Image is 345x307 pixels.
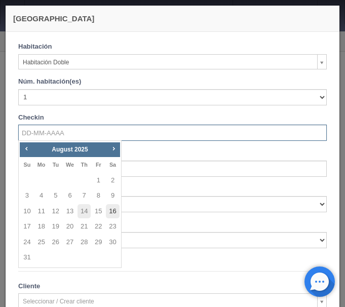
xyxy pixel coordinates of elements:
label: Checkin [18,113,44,123]
a: 17 [20,219,33,234]
a: 23 [106,219,119,234]
span: August [52,146,72,153]
a: 24 [20,235,33,250]
span: Friday [96,162,101,168]
a: 27 [63,235,76,250]
span: Monday [37,162,46,168]
a: 1 [92,173,105,188]
a: 25 [35,235,48,250]
span: Prev [22,144,30,152]
a: 2 [106,173,119,188]
a: 12 [49,204,62,219]
a: Prev [21,143,32,155]
a: 9 [106,188,119,203]
a: 21 [78,219,91,234]
a: 13 [63,204,76,219]
h4: [GEOGRAPHIC_DATA] [13,13,332,24]
label: Núm. habitación(es) [18,77,81,87]
a: 6 [63,188,76,203]
a: 26 [49,235,62,250]
span: Habitación Doble [23,55,313,70]
a: 7 [78,188,91,203]
span: 2025 [74,146,88,153]
input: DD-MM-AAAA [18,125,327,141]
span: Sunday [24,162,31,168]
span: Next [109,144,118,152]
a: 31 [20,250,33,265]
label: Cliente [11,282,48,291]
a: 18 [35,219,48,234]
a: 20 [63,219,76,234]
span: Tuesday [53,162,59,168]
a: 14 [78,204,91,219]
a: 10 [20,204,33,219]
input: DD-MM-AAAA [18,161,327,177]
a: 4 [35,188,48,203]
span: Wednesday [66,162,74,168]
span: Saturday [109,162,116,168]
a: 8 [92,188,105,203]
a: 5 [49,188,62,203]
a: 22 [92,219,105,234]
a: 30 [106,235,119,250]
span: Thursday [81,162,88,168]
a: 19 [49,219,62,234]
a: 11 [35,204,48,219]
a: 16 [106,204,119,219]
legend: Datos del Cliente [18,256,327,272]
a: 3 [20,188,33,203]
a: 28 [78,235,91,250]
label: Habitación [18,42,52,52]
a: 29 [92,235,105,250]
a: Habitación Doble [18,54,327,69]
a: Next [108,143,119,155]
a: 15 [92,204,105,219]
